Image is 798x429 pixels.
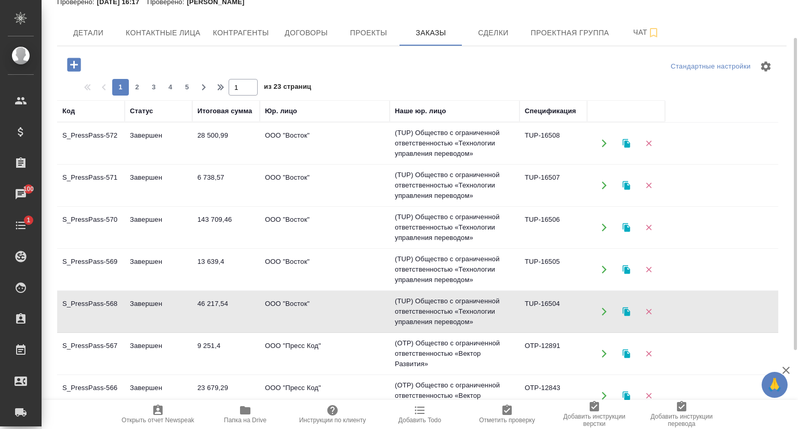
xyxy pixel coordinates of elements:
[260,251,390,288] td: ООО "Восток"
[265,106,297,116] div: Юр. лицо
[197,106,252,116] div: Итоговая сумма
[126,26,201,39] span: Контактные лица
[289,400,376,429] button: Инструкции по клиенту
[192,293,260,330] td: 46 217,54
[125,378,192,414] td: Завершен
[753,54,778,79] span: Настроить таблицу
[60,54,88,75] button: Добавить проект
[125,167,192,204] td: Завершен
[638,259,659,280] button: Удалить
[57,251,125,288] td: S_PressPass-569
[398,417,441,424] span: Добавить Todo
[3,181,39,207] a: 100
[260,209,390,246] td: ООО "Восток"
[638,343,659,365] button: Удалить
[57,209,125,246] td: S_PressPass-570
[17,184,41,194] span: 100
[557,413,632,427] span: Добавить инструкции верстки
[468,26,518,39] span: Сделки
[390,375,520,417] td: (OTP) Общество с ограниченной ответственностью «Вектор Развития»
[130,106,153,116] div: Статус
[638,133,659,154] button: Удалить
[57,167,125,204] td: S_PressPass-571
[62,106,75,116] div: Код
[114,400,202,429] button: Открыть отчет Newspeak
[260,167,390,204] td: ООО "Восток"
[129,79,145,96] button: 2
[638,175,659,196] button: Удалить
[520,378,587,414] td: OTP-12843
[390,207,520,248] td: (TUP) Общество с ограниченной ответственностью «Технологии управления переводом»
[593,217,615,238] button: Открыть
[616,343,637,365] button: Клонировать
[192,209,260,246] td: 143 709,46
[638,385,659,407] button: Удалить
[213,26,269,39] span: Контрагенты
[616,133,637,154] button: Клонировать
[390,249,520,290] td: (TUP) Общество с ограниченной ответственностью «Технологии управления переводом»
[551,400,638,429] button: Добавить инструкции верстки
[57,378,125,414] td: S_PressPass-566
[192,167,260,204] td: 6 738,57
[390,291,520,332] td: (TUP) Общество с ограниченной ответственностью «Технологии управления переводом»
[593,175,615,196] button: Открыть
[530,26,609,39] span: Проектная группа
[390,165,520,206] td: (TUP) Общество с ограниченной ответственностью «Технологии управления переводом»
[122,417,194,424] span: Открыть отчет Newspeak
[593,343,615,365] button: Открыть
[616,259,637,280] button: Клонировать
[520,293,587,330] td: TUP-16504
[179,82,195,92] span: 5
[63,26,113,39] span: Детали
[638,400,725,429] button: Добавить инструкции перевода
[129,82,145,92] span: 2
[406,26,456,39] span: Заказы
[593,133,615,154] button: Открыть
[264,81,311,96] span: из 23 страниц
[224,417,267,424] span: Папка на Drive
[376,400,463,429] button: Добавить Todo
[520,125,587,162] td: TUP-16508
[281,26,331,39] span: Договоры
[616,385,637,407] button: Клонировать
[202,400,289,429] button: Папка на Drive
[525,106,576,116] div: Спецификация
[616,217,637,238] button: Клонировать
[668,59,753,75] div: split button
[125,209,192,246] td: Завершен
[20,215,36,225] span: 1
[3,212,39,238] a: 1
[57,125,125,162] td: S_PressPass-572
[162,82,179,92] span: 4
[125,293,192,330] td: Завершен
[463,400,551,429] button: Отметить проверку
[616,301,637,323] button: Клонировать
[179,79,195,96] button: 5
[762,372,788,398] button: 🙏
[479,417,535,424] span: Отметить проверку
[125,251,192,288] td: Завершен
[390,333,520,374] td: (OTP) Общество с ограниченной ответственностью «Вектор Развития»
[638,217,659,238] button: Удалить
[621,26,671,39] span: Чат
[162,79,179,96] button: 4
[520,336,587,372] td: OTP-12891
[299,417,366,424] span: Инструкции по клиенту
[593,385,615,407] button: Открыть
[57,293,125,330] td: S_PressPass-568
[593,259,615,280] button: Открыть
[192,336,260,372] td: 9 251,4
[192,251,260,288] td: 13 639,4
[647,26,660,39] svg: Подписаться
[260,378,390,414] td: ООО "Пресс Код"
[125,125,192,162] td: Завершен
[390,123,520,164] td: (TUP) Общество с ограниченной ответственностью «Технологии управления переводом»
[520,167,587,204] td: TUP-16507
[260,293,390,330] td: ООО "Восток"
[395,106,446,116] div: Наше юр. лицо
[260,336,390,372] td: ООО "Пресс Код"
[145,79,162,96] button: 3
[593,301,615,323] button: Открыть
[192,125,260,162] td: 28 500,99
[343,26,393,39] span: Проекты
